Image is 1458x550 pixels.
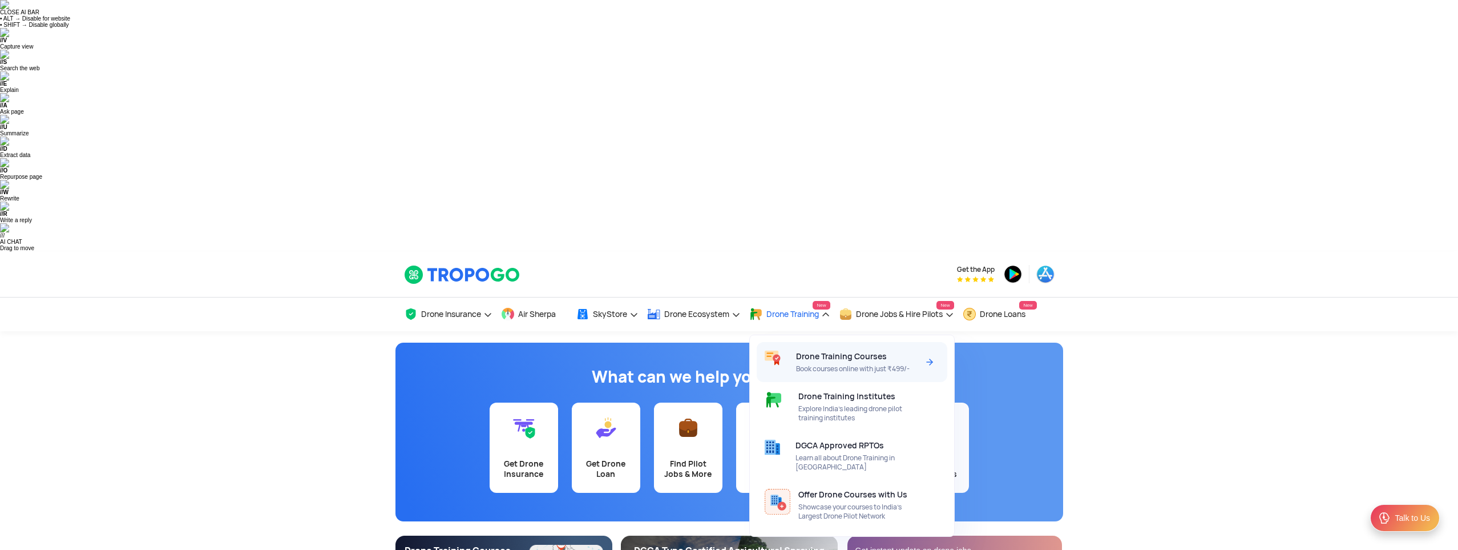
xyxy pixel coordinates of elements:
[404,366,1055,388] h1: What can we help you [DATE] with?
[496,459,551,479] div: Get Drone Insurance
[579,459,633,479] div: Get Drone Loan
[798,404,919,423] span: Explore India’s leading drone pilot training institutes
[980,310,1025,319] span: Drone Loans
[957,276,994,282] img: App Raking
[576,298,639,331] a: SkyStore
[1036,265,1055,283] img: appstore
[490,403,558,493] a: Get Drone Insurance
[654,403,722,493] a: Find Pilot Jobs & More
[765,391,783,409] img: Drone Training Institutes
[595,416,617,439] img: Get Drone Loan
[798,490,907,499] span: Offer Drone Courses with Us
[677,416,700,439] img: Find Pilot Jobs & More
[936,301,954,310] span: New
[661,459,716,479] div: Find Pilot Jobs & More
[572,403,640,493] a: Get Drone Loan
[796,364,919,374] span: Book courses online with just ₹499/-
[963,298,1037,331] a: Drone LoansNew
[501,298,567,331] a: Air Sherpa
[795,453,918,472] span: Learn all about Drone Training in [GEOGRAPHIC_DATA]
[512,416,535,439] img: Get Drone Insurance
[736,403,805,493] a: Get Drone Training
[839,298,954,331] a: Drone Jobs & Hire PilotsNew
[1378,511,1391,525] img: ic_Support.svg
[766,310,819,319] span: Drone Training
[518,310,556,319] span: Air Sherpa
[923,355,936,369] img: Arrow
[1395,512,1430,524] div: Talk to Us
[765,489,790,515] img: Offer Drone Courses with Us
[765,440,780,455] img: DGCA Approved RPTOs
[795,441,884,450] span: DGCA Approved RPTOs
[1019,301,1036,310] span: New
[647,298,741,331] a: Drone Ecosystem
[757,382,947,431] a: Drone Training InstitutesDrone Training InstitutesExplore India’s leading drone pilot training in...
[1004,265,1022,283] img: playstore
[757,431,947,480] a: DGCA Approved RPTOsDGCA Approved RPTOsLearn all about Drone Training in [GEOGRAPHIC_DATA]
[796,352,887,361] span: Drone Training Courses
[856,310,943,319] span: Drone Jobs & Hire Pilots
[957,265,995,274] span: Get the App
[404,265,521,284] img: TropoGo Logo
[765,351,781,366] img: Drone Training Courses
[813,301,830,310] span: New
[664,310,729,319] span: Drone Ecosystem
[798,503,919,521] span: Showcase your courses to India’s Largest Drone Pilot Network
[749,298,830,331] a: Drone TrainingNew
[757,342,947,382] a: Drone Training CoursesDrone Training CoursesBook courses online with just ₹499/-Arrow
[798,392,895,401] span: Drone Training Institutes
[593,310,627,319] span: SkyStore
[404,298,492,331] a: Drone Insurance
[743,459,798,479] div: Get Drone Training
[757,480,947,529] a: Offer Drone Courses with Us Offer Drone Courses with UsShowcase your courses to India’s Largest D...
[421,310,481,319] span: Drone Insurance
